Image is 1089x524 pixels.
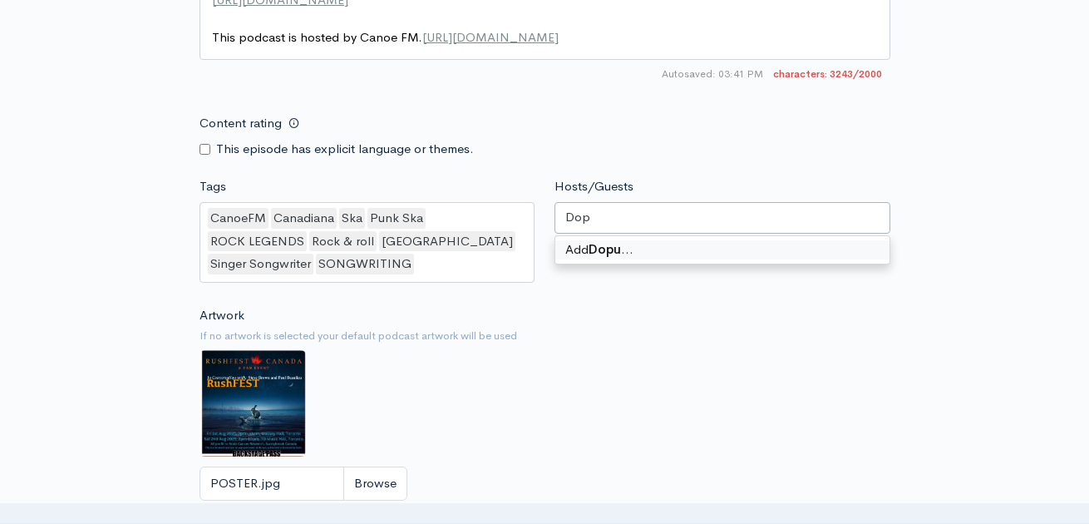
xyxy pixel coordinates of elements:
label: Tags [200,177,226,196]
div: Canadiana [271,208,337,229]
label: This episode has explicit language or themes. [216,140,474,159]
span: [URL][DOMAIN_NAME] [422,29,559,45]
strong: Dopu [589,241,621,257]
label: Artwork [200,306,244,325]
div: ROCK LEGENDS [208,231,307,252]
span: This podcast is hosted by Canoe FM. [212,29,559,45]
div: Add … [555,240,889,260]
span: Autosaved: 03:41 PM [662,67,763,82]
div: SONGWRITING [316,254,414,274]
div: Singer Songwriter [208,254,313,274]
div: Ska [339,208,365,229]
input: Enter the names of the people that appeared on this episode [565,208,592,227]
div: CanoeFM [208,208,269,229]
div: Rock & roll [309,231,377,252]
label: Hosts/Guests [554,177,633,196]
label: Content rating [200,106,282,141]
div: Punk Ska [367,208,426,229]
small: If no artwork is selected your default podcast artwork will be used [200,328,890,344]
div: [GEOGRAPHIC_DATA] [379,231,515,252]
span: 3243/2000 [773,67,882,82]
